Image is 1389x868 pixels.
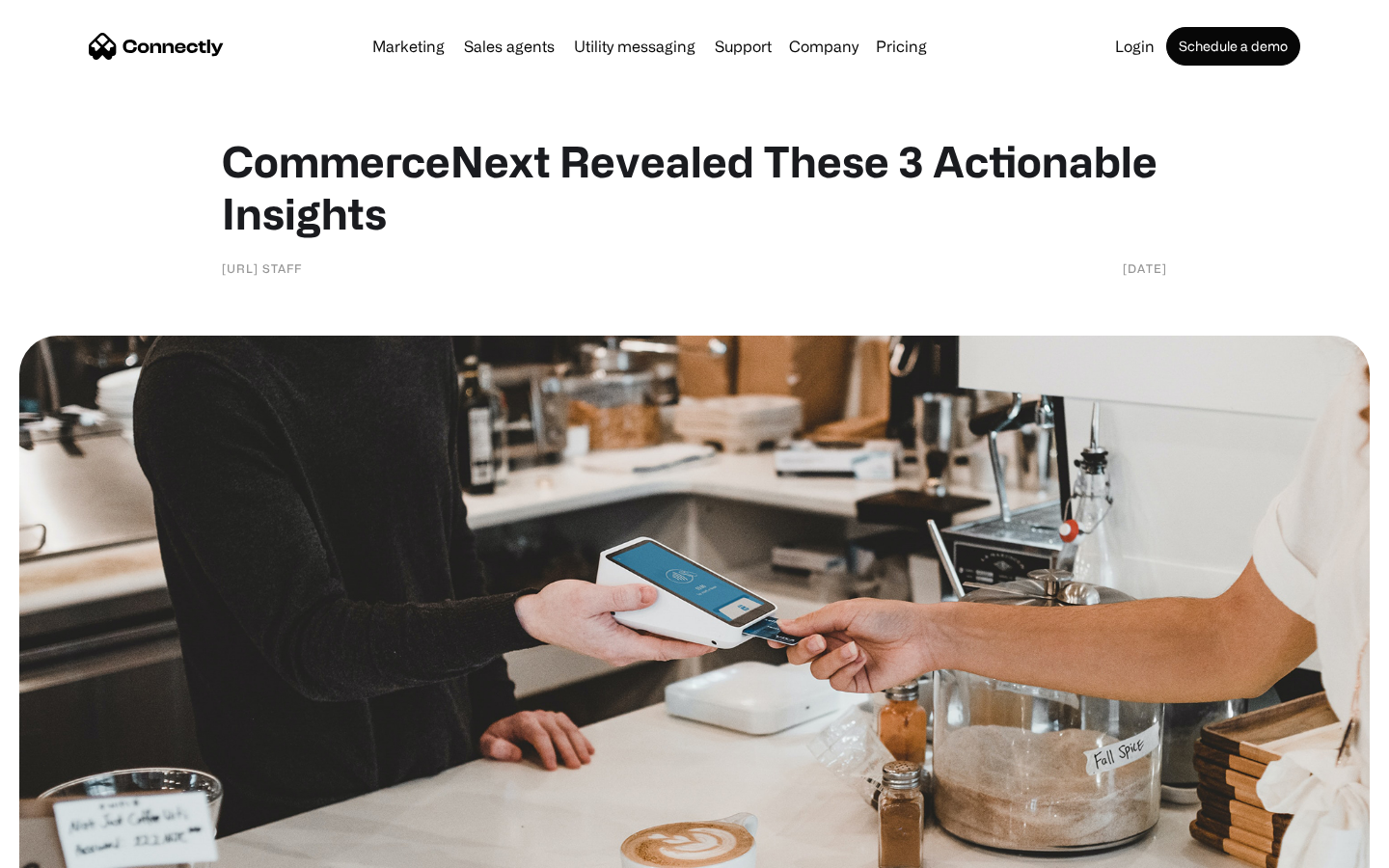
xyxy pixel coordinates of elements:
[89,32,224,61] a: home
[39,834,116,861] ul: Language list
[1166,27,1300,66] a: Schedule a demo
[222,135,1167,239] h1: CommerceNext Revealed These 3 Actionable Insights
[868,39,935,54] a: Pricing
[1123,258,1167,278] div: [DATE]
[1107,39,1162,54] a: Login
[566,39,703,54] a: Utility messaging
[222,258,302,278] div: [URL] Staff
[456,39,562,54] a: Sales agents
[707,39,779,54] a: Support
[365,39,452,54] a: Marketing
[789,33,858,60] div: Company
[783,33,864,60] div: Company
[19,834,116,861] aside: Language selected: English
